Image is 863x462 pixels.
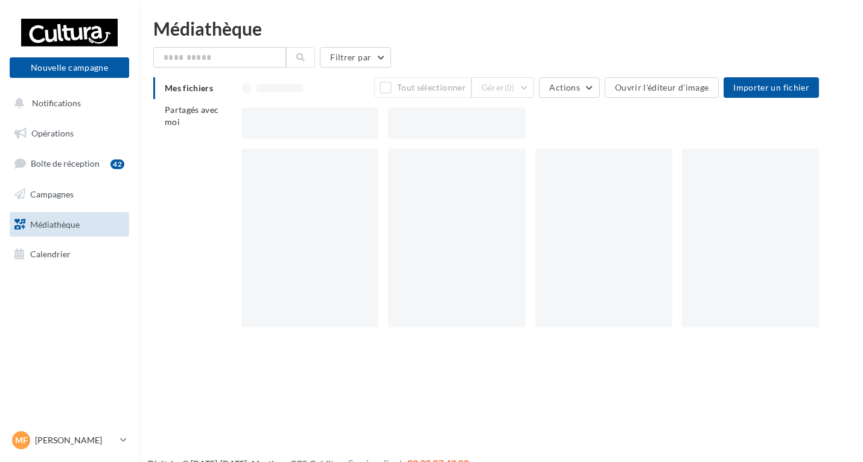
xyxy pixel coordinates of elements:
p: [PERSON_NAME] [35,434,115,446]
span: Actions [549,82,579,92]
span: Boîte de réception [31,158,100,168]
span: Partagés avec moi [165,104,219,127]
span: MF [15,434,28,446]
a: Opérations [7,121,132,146]
a: MF [PERSON_NAME] [10,429,129,452]
button: Notifications [7,91,127,116]
button: Importer un fichier [724,77,819,98]
span: Mes fichiers [165,83,213,93]
span: Notifications [32,98,81,108]
button: Ouvrir l'éditeur d'image [605,77,719,98]
a: Boîte de réception42 [7,150,132,176]
button: Actions [539,77,599,98]
div: Médiathèque [153,19,849,37]
a: Calendrier [7,242,132,267]
a: Campagnes [7,182,132,207]
span: Calendrier [30,249,71,259]
span: Opérations [31,128,74,138]
button: Filtrer par [320,47,391,68]
a: Médiathèque [7,212,132,237]
div: 42 [110,159,124,169]
button: Gérer(0) [471,77,535,98]
button: Tout sélectionner [374,77,471,98]
button: Nouvelle campagne [10,57,129,78]
span: Importer un fichier [733,82,809,92]
span: Médiathèque [30,219,80,229]
span: (0) [505,83,515,92]
span: Campagnes [30,189,74,199]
